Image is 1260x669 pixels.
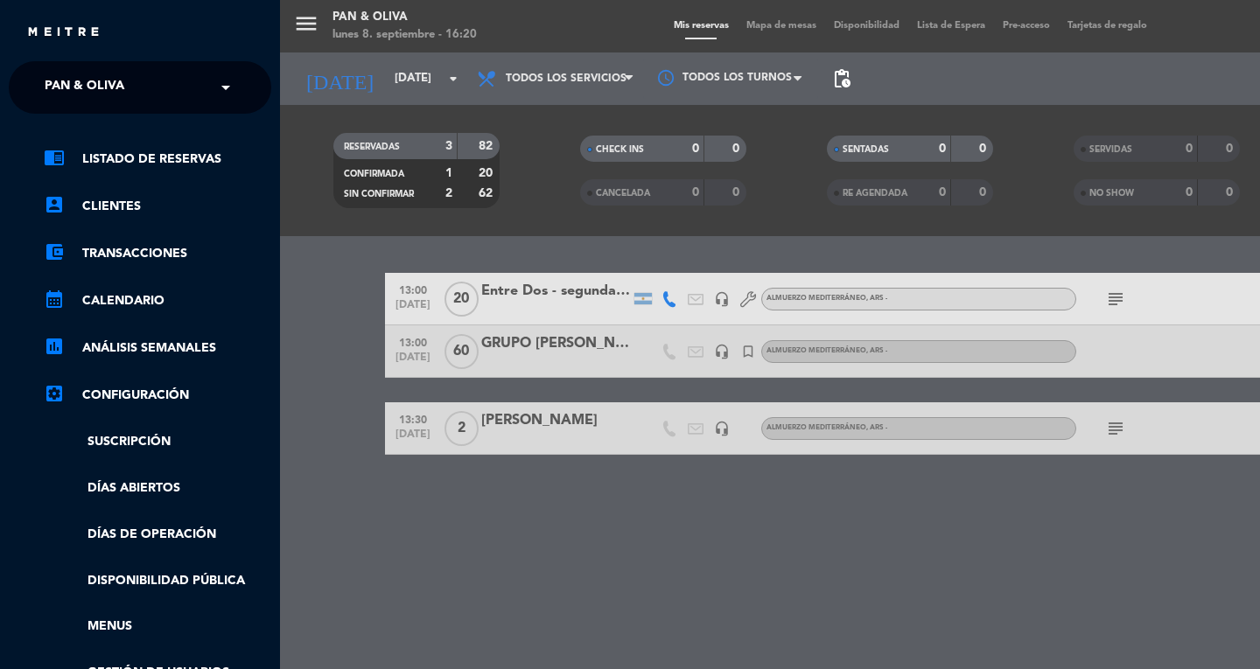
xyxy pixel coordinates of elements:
[44,525,271,545] a: Días de Operación
[44,478,271,498] a: Días abiertos
[44,241,65,262] i: account_balance_wallet
[44,336,65,357] i: assessment
[44,290,271,311] a: calendar_monthCalendario
[44,196,271,217] a: account_boxClientes
[44,432,271,452] a: Suscripción
[44,338,271,359] a: assessmentANÁLISIS SEMANALES
[45,69,124,106] span: Pan & Oliva
[26,26,101,39] img: MEITRE
[44,617,271,637] a: Menus
[44,243,271,264] a: account_balance_walletTransacciones
[44,289,65,310] i: calendar_month
[44,571,271,591] a: Disponibilidad pública
[44,385,271,406] a: Configuración
[831,68,852,89] span: pending_actions
[44,383,65,404] i: settings_applications
[44,194,65,215] i: account_box
[44,147,65,168] i: chrome_reader_mode
[44,149,271,170] a: chrome_reader_modeListado de Reservas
